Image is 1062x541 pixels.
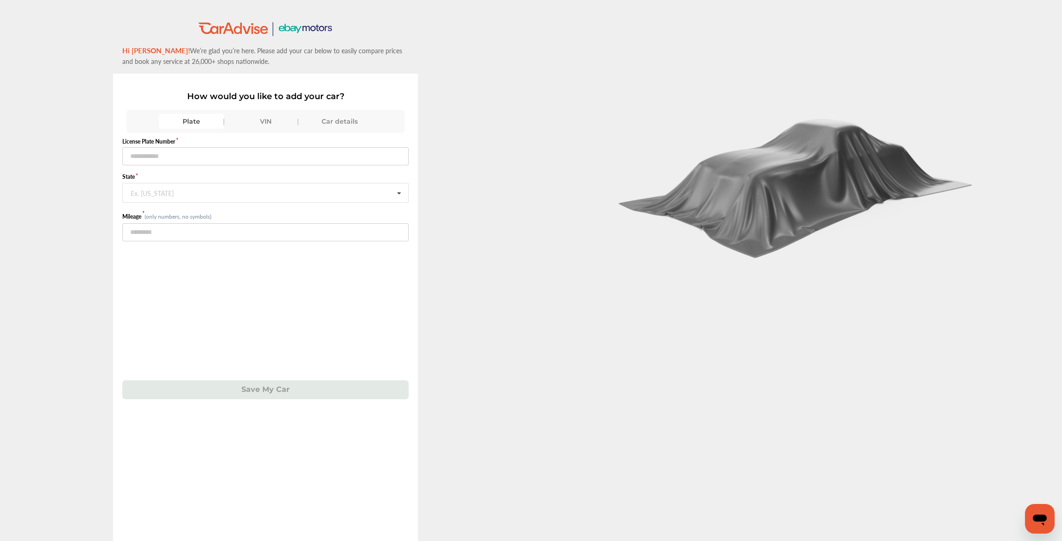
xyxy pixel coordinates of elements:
[122,173,409,181] label: State
[122,91,409,101] p: How would you like to add your car?
[122,138,409,145] label: License Plate Number
[159,114,224,129] div: Plate
[122,45,190,55] span: Hi [PERSON_NAME]!
[1025,504,1055,534] iframe: Button to launch messaging window
[122,213,145,220] label: Mileage
[611,108,982,258] img: carCoverBlack.2823a3dccd746e18b3f8.png
[122,46,402,66] span: We’re glad you’re here. Please add your car below to easily compare prices and book any service a...
[131,189,174,195] div: Ex. [US_STATE]
[233,114,298,129] div: VIN
[307,114,372,129] div: Car details
[145,213,211,220] small: (only numbers, no symbols)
